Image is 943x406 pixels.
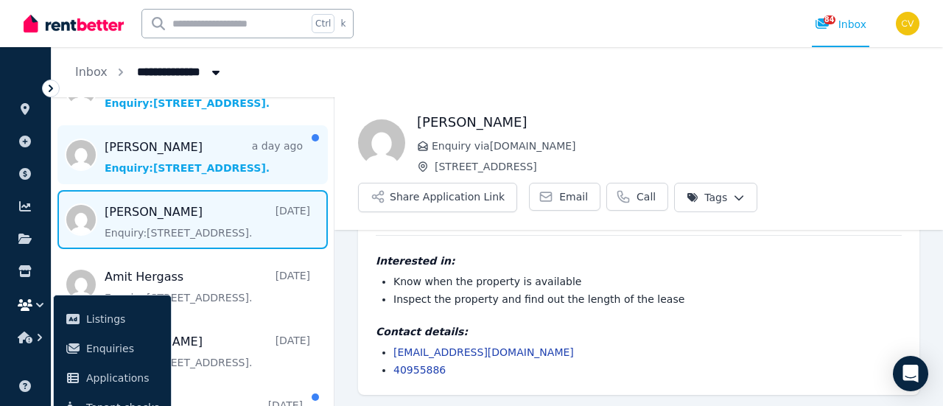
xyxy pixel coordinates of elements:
[86,369,159,387] span: Applications
[893,356,928,391] div: Open Intercom Messenger
[393,274,902,289] li: Know when the property is available
[75,65,108,79] a: Inbox
[559,189,588,204] span: Email
[358,119,405,167] img: Franco
[824,15,835,24] span: 84
[86,340,159,357] span: Enquiries
[376,253,902,268] h4: Interested in:
[358,183,517,212] button: Share Application Link
[637,189,656,204] span: Call
[24,13,124,35] img: RentBetter
[312,14,334,33] span: Ctrl
[896,12,919,35] img: Con Vafeas
[105,333,310,370] a: [PERSON_NAME][DATE]Enquiry:[STREET_ADDRESS].
[105,268,310,305] a: Amit Hergass[DATE]Enquiry:[STREET_ADDRESS].
[60,334,165,363] a: Enquiries
[393,292,902,307] li: Inspect the property and find out the length of the lease
[606,183,668,211] a: Call
[435,159,919,174] span: [STREET_ADDRESS]
[52,47,247,97] nav: Breadcrumb
[529,183,600,211] a: Email
[376,324,902,339] h4: Contact details:
[60,304,165,334] a: Listings
[815,17,866,32] div: Inbox
[393,346,574,358] a: [EMAIL_ADDRESS][DOMAIN_NAME]
[105,74,303,111] a: Enquiry:[STREET_ADDRESS].
[60,363,165,393] a: Applications
[86,310,159,328] span: Listings
[393,364,446,376] a: 40955886
[105,139,303,175] a: [PERSON_NAME]a day agoEnquiry:[STREET_ADDRESS].
[432,139,919,153] span: Enquiry via [DOMAIN_NAME]
[417,112,919,133] h1: [PERSON_NAME]
[687,190,727,205] span: Tags
[105,203,310,240] a: [PERSON_NAME][DATE]Enquiry:[STREET_ADDRESS].
[340,18,346,29] span: k
[674,183,757,212] button: Tags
